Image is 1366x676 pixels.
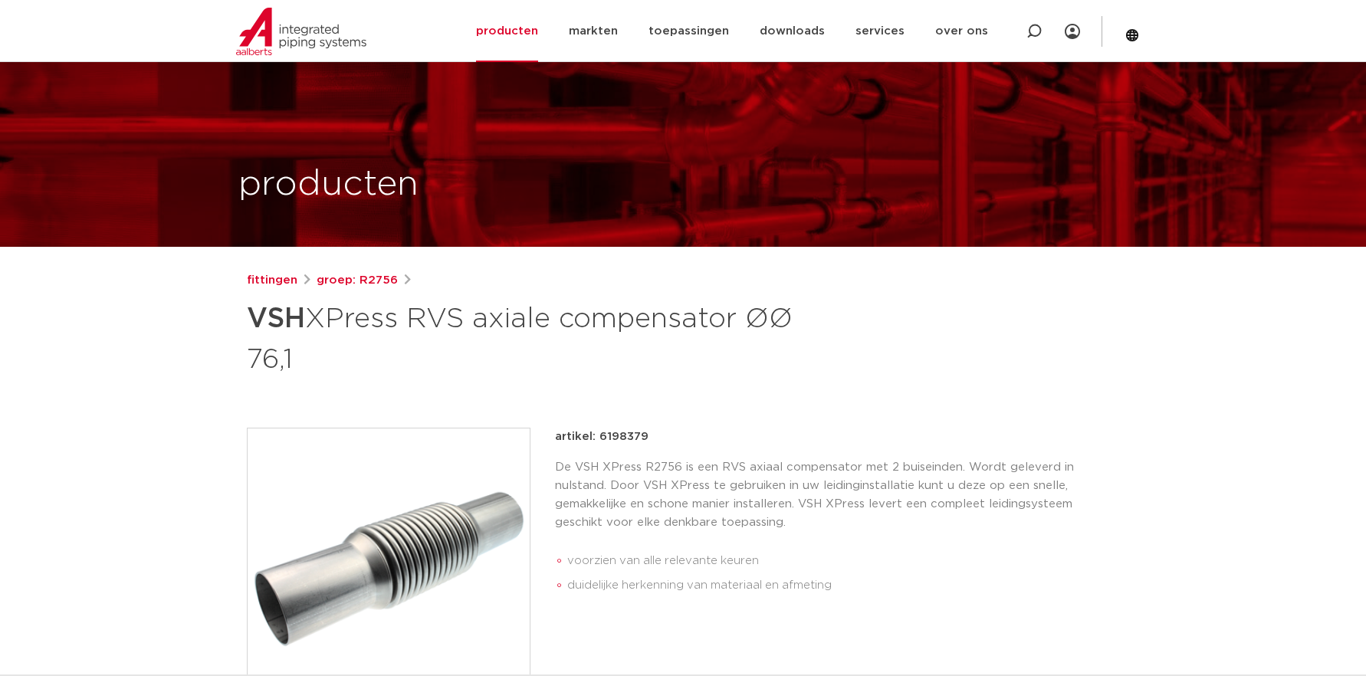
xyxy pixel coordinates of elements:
li: duidelijke herkenning van materiaal en afmeting [567,573,1119,598]
h1: XPress RVS axiale compensator ØØ 76,1 [247,296,823,379]
strong: VSH [247,305,305,333]
li: voorzien van alle relevante keuren [567,549,1119,573]
a: fittingen [247,271,297,290]
p: De VSH XPress R2756 is een RVS axiaal compensator met 2 buiseinden. Wordt geleverd in nulstand. D... [555,458,1119,532]
p: artikel: 6198379 [555,428,649,446]
h1: producten [238,160,419,209]
a: groep: R2756 [317,271,398,290]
